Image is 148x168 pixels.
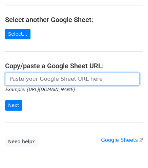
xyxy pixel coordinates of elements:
[5,73,140,86] input: Paste your Google Sheet URL here
[5,29,30,39] a: Select...
[101,137,143,143] a: Google Sheets
[114,135,148,168] iframe: Chat Widget
[5,100,22,111] input: Next
[5,16,143,24] h4: Select another Google Sheet:
[5,62,143,70] h4: Copy/paste a Google Sheet URL:
[5,136,38,147] a: Need help?
[5,87,75,92] small: Example: [URL][DOMAIN_NAME]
